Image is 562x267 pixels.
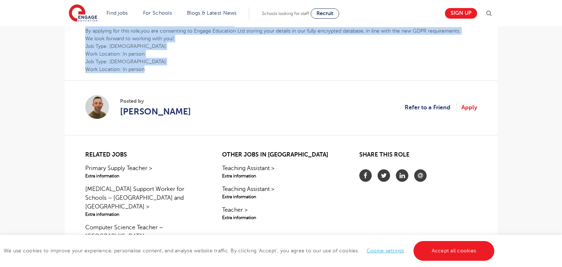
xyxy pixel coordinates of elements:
img: Engage Education [69,4,97,23]
a: Find jobs [106,10,128,16]
span: Posted by [120,97,191,105]
a: Blogs & Latest News [187,10,237,16]
span: Extra information [85,211,203,218]
a: Teacher >Extra information [222,206,340,221]
span: Extra information [222,173,340,179]
a: [MEDICAL_DATA] Support Worker for Schools – [GEOGRAPHIC_DATA] and [GEOGRAPHIC_DATA] >Extra inform... [85,185,203,218]
a: Computer Science Teacher – [GEOGRAPHIC_DATA] >Extra information [85,223,203,247]
span: Schools looking for staff [262,11,309,16]
a: Accept all cookies [413,241,495,261]
span: We use cookies to improve your experience, personalise content, and analyse website traffic. By c... [4,248,496,253]
a: Teaching Assistant >Extra information [222,164,340,179]
p: By applying for this role,you are consenting to Engage Education Ltd storing your details in our ... [85,27,477,35]
p: We look forward to working with you! [85,35,477,42]
a: [PERSON_NAME] [120,105,191,118]
h2: Share this role [359,151,477,162]
span: Extra information [222,214,340,221]
h2: Other jobs in [GEOGRAPHIC_DATA] [222,151,340,158]
span: Extra information [222,193,340,200]
p: Work Location: In person [85,50,477,58]
p: Job Type: [DEMOGRAPHIC_DATA] [85,58,477,65]
a: Primary Supply Teacher >Extra information [85,164,203,179]
span: Extra information [85,173,203,179]
a: For Schools [143,10,172,16]
h2: Related jobs [85,151,203,158]
span: Recruit [316,11,333,16]
a: Recruit [311,8,339,19]
a: Teaching Assistant >Extra information [222,185,340,200]
p: Work Location: In person [85,65,477,73]
a: Apply [461,103,477,112]
a: Cookie settings [367,248,404,253]
p: Job Type: [DEMOGRAPHIC_DATA] [85,42,477,50]
a: Sign up [445,8,477,19]
a: Refer to a Friend [405,103,457,112]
